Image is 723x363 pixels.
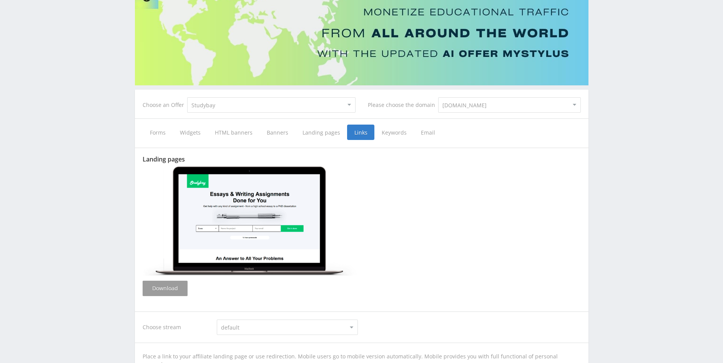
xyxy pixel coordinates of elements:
[143,167,358,276] img: land5.png
[173,125,208,140] span: Widgets
[208,125,259,140] span: HTML banners
[143,156,581,163] div: Landing pages
[414,125,442,140] span: Email
[374,125,414,140] span: Keywords
[143,102,187,108] div: Choose an Offer
[259,125,295,140] span: Banners
[143,281,188,296] a: Download
[368,102,438,108] div: Please choose the domain
[295,125,347,140] span: Landing pages
[347,125,374,140] span: Links
[143,125,173,140] span: Forms
[143,320,209,335] div: Choose stream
